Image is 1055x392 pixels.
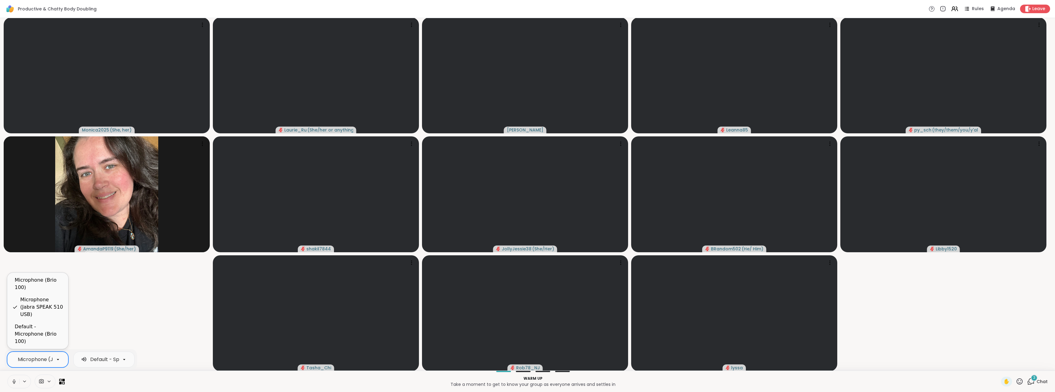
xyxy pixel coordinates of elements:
span: ✋ [1003,378,1010,385]
span: audio-muted [705,247,710,251]
span: BRandom502 [711,246,741,252]
div: Microphone (Jabra SPEAK 510 USB) [18,356,103,363]
span: Agenda [997,6,1015,12]
span: AmandaP9119 [83,246,113,252]
span: Rules [972,6,984,12]
span: audio-muted [496,247,501,251]
span: audio-muted [909,128,913,132]
span: audio-muted [301,247,305,251]
span: audio-muted [279,128,283,132]
span: Productive & Chatty Body Doubling [18,6,97,12]
span: [PERSON_NAME] [507,127,543,133]
span: ( She/Her ) [532,246,554,252]
span: audio-muted [721,128,725,132]
div: Default - Microphone (Brio 100) [15,323,63,345]
span: Chat [1037,379,1048,385]
span: py_sch [914,127,931,133]
span: audio-muted [301,366,305,370]
span: ( She/her ) [114,246,136,252]
span: audio-muted [78,247,82,251]
span: ( She/her or anything else ) [307,127,353,133]
img: ShareWell Logomark [5,4,15,14]
span: Rob78_NJ [516,365,540,371]
span: Leanna85 [726,127,748,133]
span: audio-muted [511,366,515,370]
div: Default - Speakers (Jabra SPEAK 510 USB) [90,356,192,363]
span: Monica2025 [82,127,109,133]
p: Warm up [68,376,997,381]
span: Libby1520 [936,246,957,252]
span: lyssa [731,365,743,371]
p: Take a moment to get to know your group as everyone arrives and settles in [68,381,997,387]
img: AmandaP9119 [55,136,158,252]
span: 3 [1033,375,1035,380]
span: Tasha_Chi [306,365,331,371]
div: Microphone (Jabra SPEAK 510 USB) [20,296,63,318]
div: Microphone (Brio 100) [15,276,63,291]
span: JollyJessie38 [502,246,531,252]
span: shakil7844 [306,246,331,252]
span: ( She, her ) [110,127,132,133]
span: audio-muted [726,366,730,370]
span: ( they/them/you/y'all/i/we ) [932,127,978,133]
span: audio-muted [930,247,934,251]
span: ( He/ Him ) [742,246,763,252]
span: Leave [1032,6,1045,12]
span: Laurie_Ru [284,127,307,133]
